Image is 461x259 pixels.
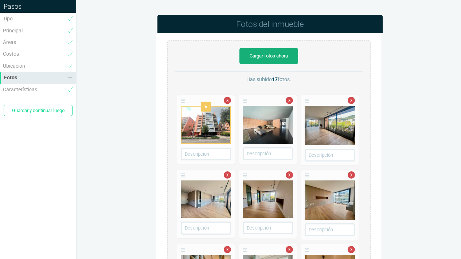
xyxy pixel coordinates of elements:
[224,246,231,253] a: x
[239,48,298,64] a: Cargar fotos ahora
[224,171,231,179] a: x
[286,171,293,179] a: x
[348,171,355,179] a: x
[181,222,231,234] input: Descripción
[243,147,293,160] input: Descripción
[224,97,231,104] a: x
[348,97,355,104] a: x
[157,15,383,33] legend: Fotos del inmueble
[243,222,293,234] input: Descripción
[305,223,355,236] input: Descripción
[286,97,293,104] a: x
[305,149,355,162] input: Descripción
[175,71,363,87] p: Has subido fotos.
[348,246,355,253] a: x
[272,76,278,82] span: 17
[286,246,293,253] a: x
[181,148,231,160] input: Descripción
